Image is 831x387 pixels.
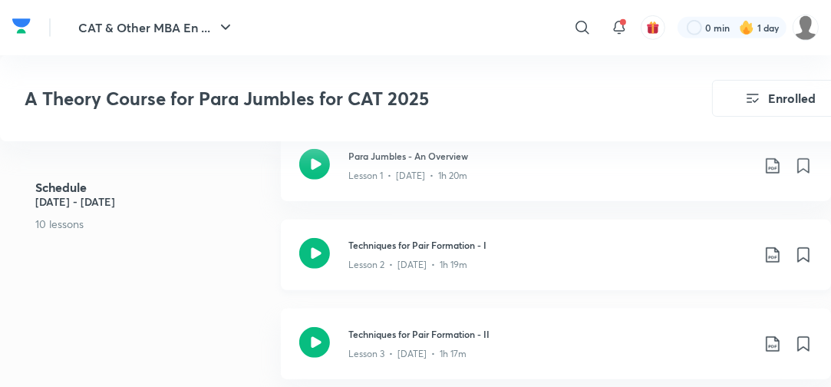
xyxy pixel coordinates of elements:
a: Techniques for Pair Formation - ILesson 2 • [DATE] • 1h 19m [281,220,831,309]
h3: A Theory Course for Para Jumbles for CAT 2025 [25,88,625,110]
img: Company Logo [12,15,31,38]
h5: [DATE] - [DATE] [35,193,269,209]
p: 10 lessons [35,215,269,231]
p: Lesson 1 • [DATE] • 1h 20m [348,169,467,183]
img: Srinjoy Niyogi [793,15,819,41]
button: CAT & Other MBA En ... [69,12,244,43]
p: Lesson 2 • [DATE] • 1h 19m [348,258,467,272]
h4: Schedule [35,180,269,193]
h3: Techniques for Pair Formation - II [348,327,751,341]
img: streak [739,20,754,35]
h3: Para Jumbles - An Overview [348,149,751,163]
a: Para Jumbles - An OverviewLesson 1 • [DATE] • 1h 20m [281,131,831,220]
h3: Techniques for Pair Formation - I [348,238,751,252]
a: Company Logo [12,15,31,41]
img: avatar [646,21,660,35]
p: Lesson 3 • [DATE] • 1h 17m [348,347,467,361]
button: avatar [641,15,665,40]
